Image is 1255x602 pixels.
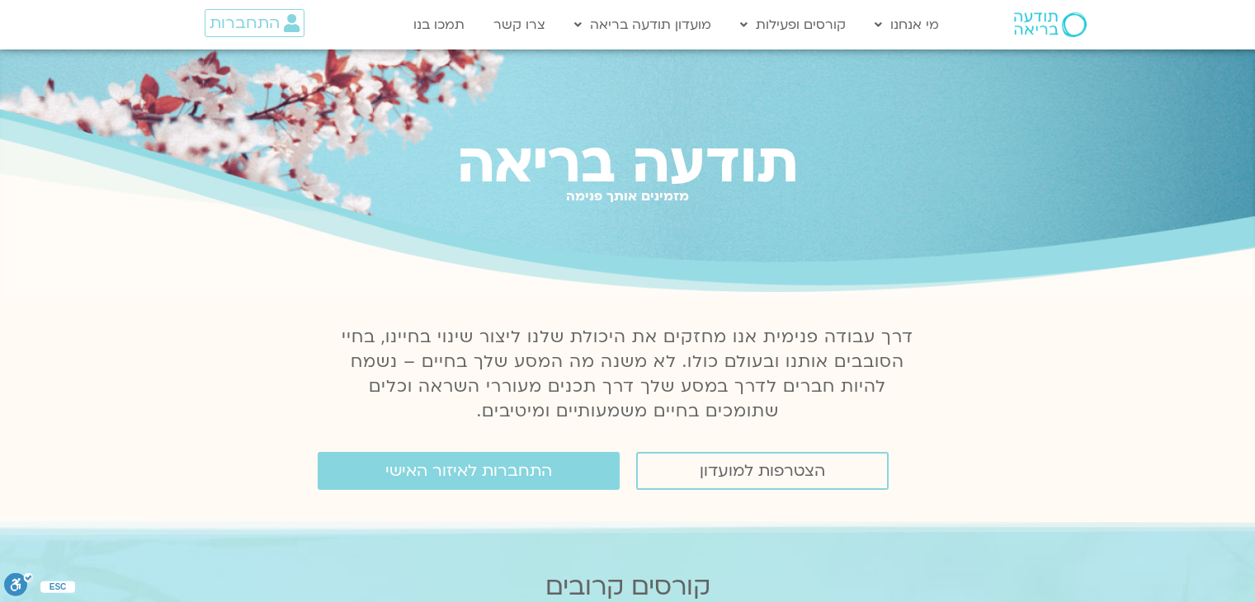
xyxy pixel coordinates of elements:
h2: קורסים קרובים [114,572,1142,601]
a: התחברות לאיזור האישי [318,452,620,490]
a: התחברות [205,9,304,37]
span: התחברות לאיזור האישי [385,462,552,480]
span: התחברות [210,14,280,32]
a: מועדון תודעה בריאה [566,9,720,40]
a: הצטרפות למועדון [636,452,889,490]
span: הצטרפות למועדון [700,462,825,480]
a: קורסים ופעילות [732,9,854,40]
a: תמכו בנו [405,9,473,40]
p: דרך עבודה פנימית אנו מחזקים את היכולת שלנו ליצור שינוי בחיינו, בחיי הסובבים אותנו ובעולם כולו. לא... [333,325,923,424]
a: מי אנחנו [866,9,947,40]
a: צרו קשר [485,9,554,40]
img: תודעה בריאה [1014,12,1087,37]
